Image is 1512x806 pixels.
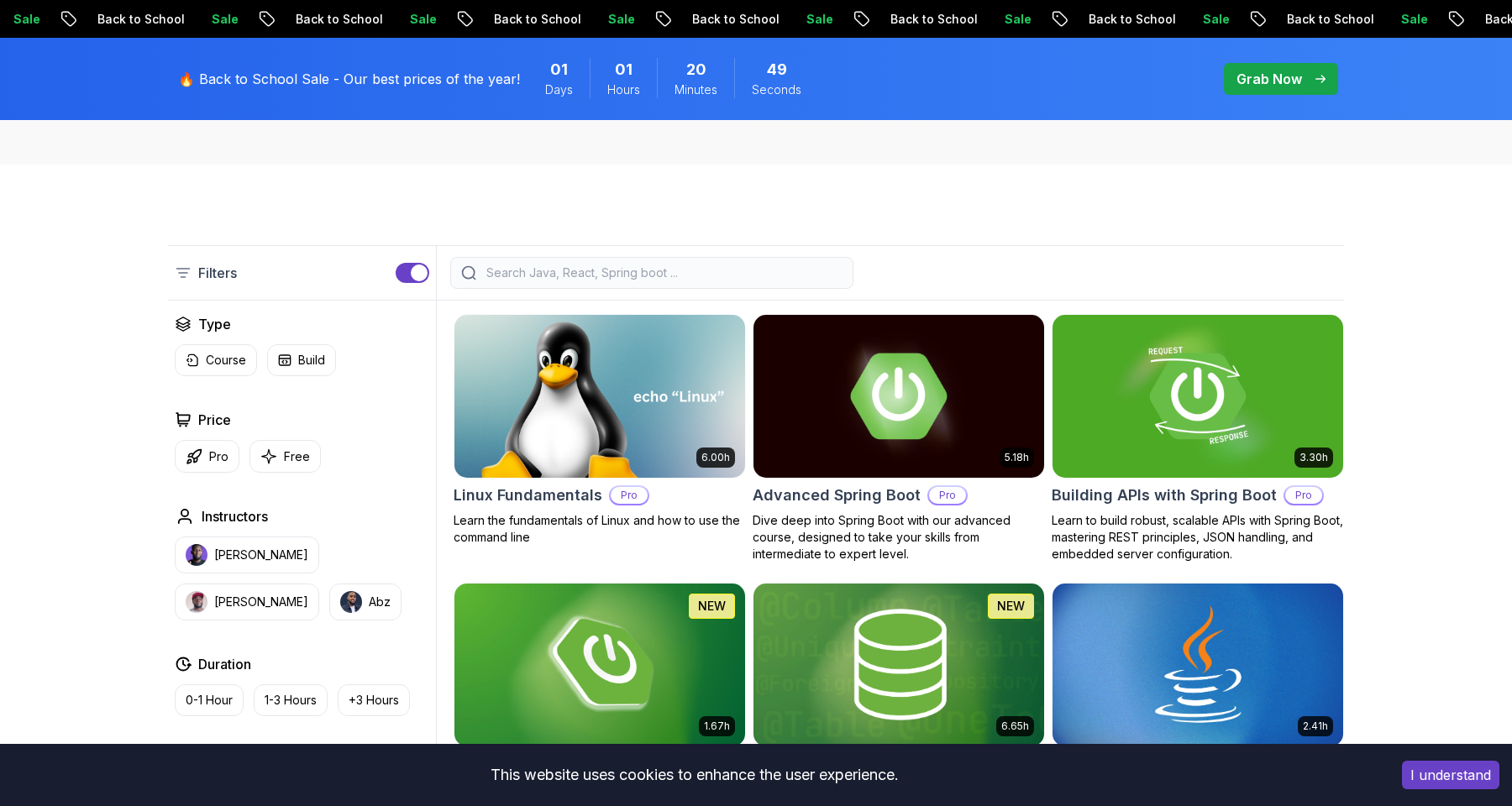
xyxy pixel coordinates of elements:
p: 1.67h [704,720,730,733]
button: +3 Hours [338,684,410,716]
button: Build [267,344,336,376]
h2: Linux Fundamentals [454,484,602,507]
img: Advanced Spring Boot card [753,315,1044,478]
p: Pro [611,487,648,504]
span: 1 Days [550,58,568,81]
h2: Building APIs with Spring Boot [1052,484,1277,507]
p: Back to School [679,11,793,28]
img: instructor img [186,544,207,566]
p: 1-3 Hours [265,692,317,709]
p: Pro [1285,487,1322,504]
p: Back to School [877,11,991,28]
button: 1-3 Hours [254,684,328,716]
input: Search Java, React, Spring boot ... [483,264,843,281]
p: Sale [793,11,847,28]
span: 49 Seconds [767,58,787,81]
p: Sale [198,11,252,28]
span: 20 Minutes [686,58,706,81]
p: Back to School [84,11,198,28]
button: Accept cookies [1402,761,1499,789]
span: Days [545,81,573,98]
h2: Price [198,410,231,430]
p: +3 Hours [349,692,399,709]
img: Java for Beginners card [1053,584,1343,746]
h2: Advanced Spring Boot [753,484,921,507]
button: instructor img[PERSON_NAME] [175,536,319,573]
button: Pro [175,440,239,473]
span: Minutes [675,81,717,98]
button: instructor imgAbz [329,584,402,620]
p: Abz [369,594,391,610]
button: Free [249,440,321,473]
a: Linux Fundamentals card6.00hLinux FundamentalsProLearn the fundamentals of Linux and how to use t... [454,314,746,546]
a: Advanced Spring Boot card5.18hAdvanced Spring BootProDive deep into Spring Boot with our advanced... [753,314,1045,563]
p: [PERSON_NAME] [214,594,308,610]
h2: Instructors [202,506,268,526]
p: Back to School [1273,11,1388,28]
span: Hours [607,81,640,98]
p: 🔥 Back to School Sale - Our best prices of the year! [178,69,520,89]
p: 3.30h [1299,451,1328,464]
p: Filters [198,263,237,283]
img: Linux Fundamentals card [454,315,745,478]
img: instructor img [186,591,207,613]
span: Seconds [752,81,801,98]
p: Learn to build robust, scalable APIs with Spring Boot, mastering REST principles, JSON handling, ... [1052,512,1344,563]
p: Dive deep into Spring Boot with our advanced course, designed to take your skills from intermedia... [753,512,1045,563]
p: NEW [997,598,1025,615]
button: Course [175,344,257,376]
p: Build [298,352,325,369]
button: instructor img[PERSON_NAME] [175,584,319,620]
p: 0-1 Hour [186,692,233,709]
p: Back to School [1075,11,1189,28]
p: 6.65h [1001,720,1029,733]
p: Pro [929,487,966,504]
p: Learn the fundamentals of Linux and how to use the command line [454,512,746,546]
p: Sale [595,11,648,28]
h2: Duration [198,654,251,674]
p: [PERSON_NAME] [214,547,308,563]
button: 0-1 Hour [175,684,244,716]
p: NEW [698,598,726,615]
p: Grab Now [1236,69,1302,89]
span: 1 Hours [615,58,633,81]
p: Sale [396,11,450,28]
p: Back to School [282,11,396,28]
p: 2.41h [1303,720,1328,733]
img: Building APIs with Spring Boot card [1053,315,1343,478]
p: Pro [209,448,228,465]
h2: Type [198,314,231,334]
div: This website uses cookies to enhance the user experience. [13,756,1377,793]
a: Building APIs with Spring Boot card3.30hBuilding APIs with Spring BootProLearn to build robust, s... [1052,314,1344,563]
img: instructor img [340,591,362,613]
p: Course [206,352,246,369]
p: 6.00h [701,451,730,464]
img: Spring Boot for Beginners card [454,584,745,746]
img: Spring Data JPA card [753,584,1044,746]
p: Free [284,448,310,465]
p: Sale [991,11,1045,28]
p: Sale [1189,11,1243,28]
p: 5.18h [1005,451,1029,464]
p: Back to School [480,11,595,28]
p: Sale [1388,11,1441,28]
